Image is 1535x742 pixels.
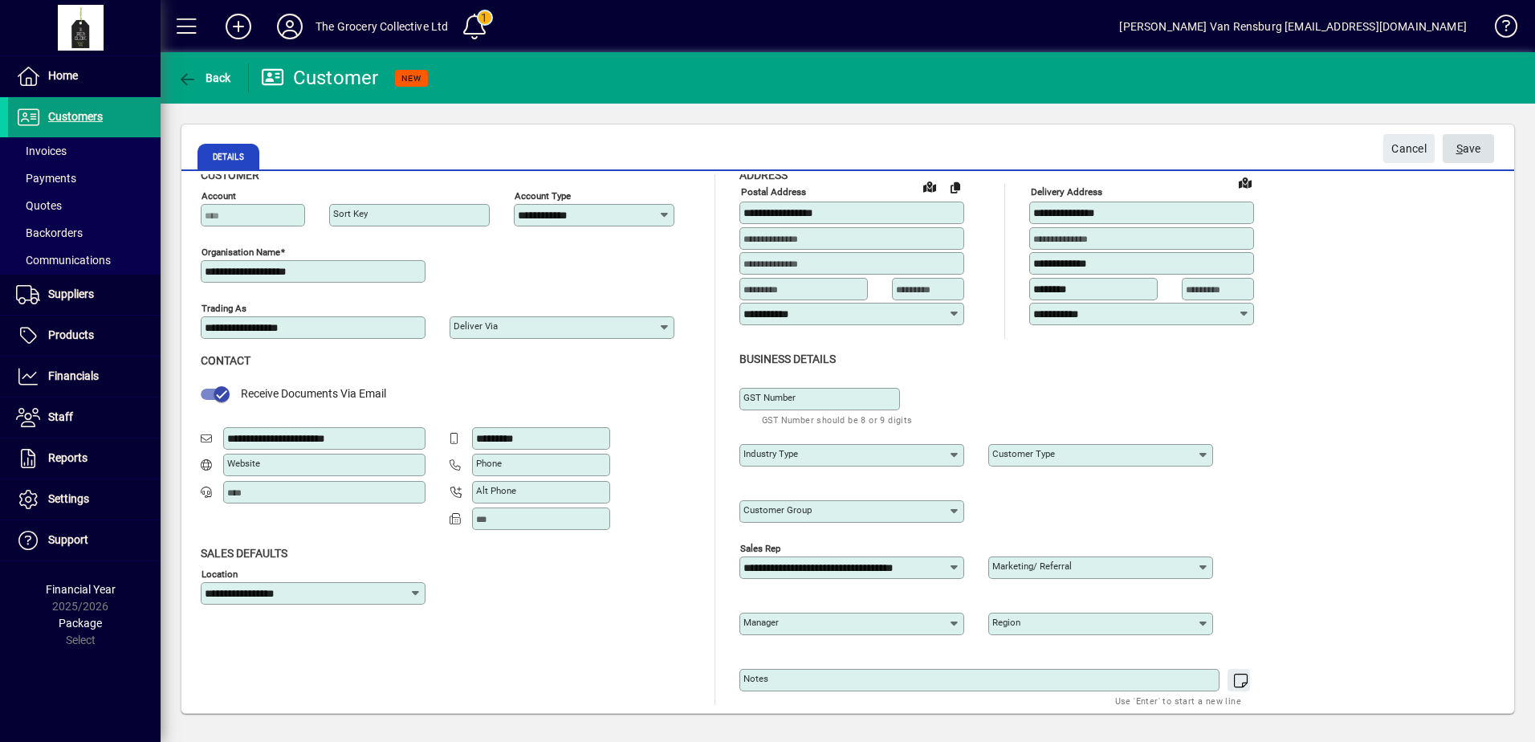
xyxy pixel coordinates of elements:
span: Staff [48,410,73,423]
mat-label: GST Number [743,392,796,403]
a: Home [8,56,161,96]
span: Sales defaults [201,547,287,560]
span: Support [48,533,88,546]
mat-hint: Use 'Enter' to start a new line [1115,691,1241,710]
div: The Grocery Collective Ltd [316,14,449,39]
span: Financials [48,369,99,382]
mat-label: Account Type [515,190,571,202]
span: Home [48,69,78,82]
button: Profile [264,12,316,41]
span: Package [59,617,102,630]
a: Financials [8,357,161,397]
a: Suppliers [8,275,161,315]
a: Quotes [8,192,161,219]
button: Save [1443,134,1494,163]
mat-label: Sort key [333,208,368,219]
app-page-header-button: Back [161,63,249,92]
mat-label: Customer group [743,504,812,516]
span: Products [48,328,94,341]
a: Support [8,520,161,561]
span: Backorders [16,226,83,239]
span: Payments [16,172,76,185]
button: Cancel [1383,134,1435,163]
mat-label: Sales rep [740,542,780,553]
span: Back [177,71,231,84]
a: View on map [1232,169,1258,195]
span: Customers [48,110,103,123]
a: Settings [8,479,161,520]
button: Copy to Delivery address [943,174,968,200]
mat-label: Phone [476,458,502,469]
div: [PERSON_NAME] Van Rensburg [EMAIL_ADDRESS][DOMAIN_NAME] [1119,14,1467,39]
button: Add [213,12,264,41]
mat-label: Alt Phone [476,485,516,496]
mat-label: Location [202,568,238,579]
mat-label: Industry type [743,448,798,459]
span: Invoices [16,145,67,157]
a: View on map [917,173,943,199]
a: Products [8,316,161,356]
span: Quotes [16,199,62,212]
span: Communications [16,254,111,267]
mat-label: Deliver via [454,320,498,332]
span: Contact [201,354,250,367]
mat-label: Website [227,458,260,469]
a: Knowledge Base [1483,3,1515,55]
mat-label: Trading as [202,303,246,314]
mat-label: Notes [743,673,768,684]
span: Reports [48,451,88,464]
button: Back [173,63,235,92]
a: Reports [8,438,161,479]
span: Financial Year [46,583,116,596]
span: Details [197,144,259,169]
span: Receive Documents Via Email [241,387,386,400]
mat-label: Manager [743,617,779,628]
a: Invoices [8,137,161,165]
mat-label: Marketing/ Referral [992,561,1072,572]
div: Customer [261,65,379,91]
a: Communications [8,247,161,274]
a: Payments [8,165,161,192]
span: S [1456,142,1463,155]
mat-label: Customer type [992,448,1055,459]
mat-hint: GST Number should be 8 or 9 digits [762,410,913,429]
mat-label: Account [202,190,236,202]
span: NEW [401,73,421,84]
mat-label: Organisation name [202,247,280,258]
a: Backorders [8,219,161,247]
span: Settings [48,492,89,505]
span: Suppliers [48,287,94,300]
mat-label: Region [992,617,1020,628]
a: Staff [8,397,161,438]
span: Cancel [1391,136,1427,162]
span: ave [1456,136,1481,162]
span: Business details [739,353,836,365]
